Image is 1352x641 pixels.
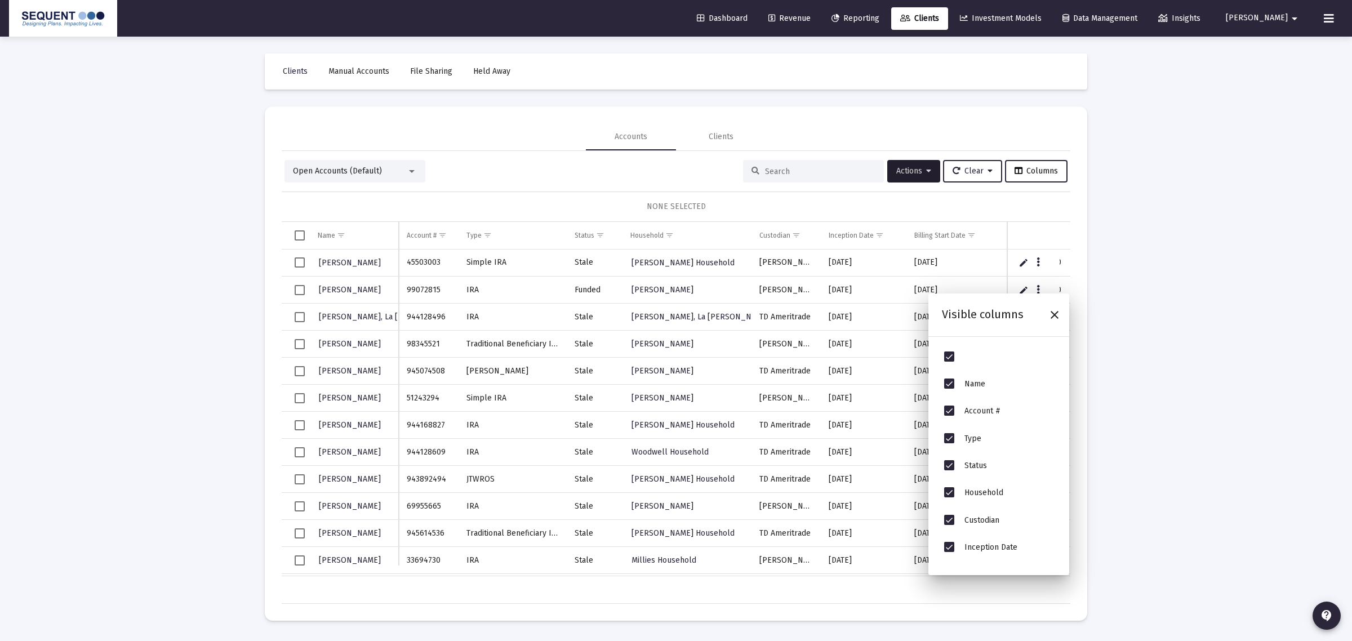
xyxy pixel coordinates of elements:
[473,66,510,76] span: Held Away
[1019,285,1029,295] a: Edit
[631,501,693,511] span: [PERSON_NAME]
[630,363,695,379] a: [PERSON_NAME]
[906,222,1000,249] td: Column Billing Start Date
[459,574,566,601] td: IRA
[631,258,735,268] span: [PERSON_NAME] Household
[630,282,695,298] a: [PERSON_NAME]
[410,66,452,76] span: File Sharing
[318,282,382,298] a: [PERSON_NAME]
[438,231,447,239] span: Show filter options for column 'Account #'
[906,439,1000,466] td: [DATE]
[1019,257,1029,268] a: Edit
[318,417,382,433] a: [PERSON_NAME]
[875,231,884,239] span: Show filter options for column 'Inception Date'
[631,393,693,403] span: [PERSON_NAME]
[964,407,1000,416] span: Account #
[630,231,664,240] div: Household
[631,555,696,565] span: Millies Household
[295,528,305,538] div: Select row
[1069,277,1163,304] td: 8231889, BAKS
[630,525,736,541] a: [PERSON_NAME] Household
[1000,222,1070,249] td: Column Balance
[821,466,906,493] td: [DATE]
[1044,305,1065,325] div: Close
[942,534,1056,561] li: Inception Date
[575,339,615,350] div: Stale
[318,255,382,271] a: [PERSON_NAME]
[464,60,519,83] a: Held Away
[943,160,1002,182] button: Clear
[318,498,382,514] a: [PERSON_NAME]
[319,474,381,484] span: [PERSON_NAME]
[399,574,459,601] td: 34165970
[1320,609,1333,622] mat-icon: contact_support
[821,520,906,547] td: [DATE]
[318,363,382,379] a: [PERSON_NAME]
[891,7,948,30] a: Clients
[401,60,461,83] a: File Sharing
[459,358,566,385] td: [PERSON_NAME]
[459,439,566,466] td: IRA
[631,447,709,457] span: Woodwell Household
[1226,14,1288,23] span: [PERSON_NAME]
[821,385,906,412] td: [DATE]
[459,277,566,304] td: IRA
[575,474,615,485] div: Stale
[906,331,1000,358] td: [DATE]
[1069,304,1163,331] td: [GEOGRAPHIC_DATA]
[575,555,615,566] div: Stale
[282,222,1070,604] div: Data grid
[567,222,622,249] td: Column Status
[319,447,381,457] span: [PERSON_NAME]
[822,7,888,30] a: Reporting
[318,444,382,460] a: [PERSON_NAME]
[295,501,305,511] div: Select row
[906,250,1000,277] td: [DATE]
[1069,412,1163,439] td: A7P9
[906,412,1000,439] td: [DATE]
[964,461,987,470] span: Status
[459,250,566,277] td: Simple IRA
[942,371,1056,398] li: Name
[575,393,615,404] div: Stale
[596,231,604,239] span: Show filter options for column 'Status'
[906,304,1000,331] td: [DATE]
[964,434,981,443] span: Type
[906,385,1000,412] td: [DATE]
[1069,439,1163,466] td: [GEOGRAPHIC_DATA]
[951,7,1051,30] a: Investment Models
[1069,520,1163,547] td: BAKS
[928,293,1069,575] div: Column Chooser
[906,277,1000,304] td: [DATE]
[399,304,459,331] td: 944128496
[630,390,695,406] a: [PERSON_NAME]
[1005,160,1068,182] button: Columns
[399,412,459,439] td: 944168827
[274,60,317,83] a: Clients
[318,231,335,240] div: Name
[697,14,748,23] span: Dashboard
[459,304,566,331] td: IRA
[291,201,1061,212] div: NONE SELECTED
[751,412,820,439] td: TD Ameritrade
[575,284,615,296] div: Funded
[821,493,906,520] td: [DATE]
[792,231,800,239] span: Show filter options for column 'Custodian'
[319,60,398,83] a: Manual Accounts
[914,231,966,240] div: Billing Start Date
[293,166,382,176] span: Open Accounts (Default)
[751,520,820,547] td: TD Ameritrade
[318,471,382,487] a: [PERSON_NAME]
[631,474,735,484] span: [PERSON_NAME] Household
[751,358,820,385] td: TD Ameritrade
[1069,547,1163,574] td: 8231889, BAKS
[399,493,459,520] td: 69955665
[630,336,695,352] a: [PERSON_NAME]
[630,309,771,325] a: [PERSON_NAME], La [PERSON_NAME]
[399,385,459,412] td: 51243294
[631,528,735,538] span: [PERSON_NAME] Household
[821,574,906,601] td: [DATE]
[759,231,790,240] div: Custodian
[751,547,820,574] td: [PERSON_NAME]
[821,222,906,249] td: Column Inception Date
